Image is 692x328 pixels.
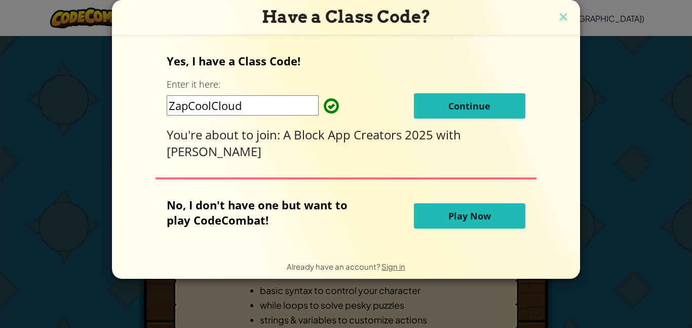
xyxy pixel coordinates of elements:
[448,100,490,112] span: Continue
[167,53,525,68] p: Yes, I have a Class Code!
[381,262,405,271] a: Sign in
[167,143,261,160] span: [PERSON_NAME]
[557,10,570,25] img: close icon
[436,126,461,143] span: with
[167,197,363,228] p: No, I don't have one but want to play CodeCombat!
[283,126,436,143] span: A Block App Creators 2025
[448,210,491,222] span: Play Now
[414,93,525,119] button: Continue
[167,78,220,91] label: Enter it here:
[167,126,283,143] span: You're about to join:
[287,262,381,271] span: Already have an account?
[262,7,431,27] span: Have a Class Code?
[414,203,525,229] button: Play Now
